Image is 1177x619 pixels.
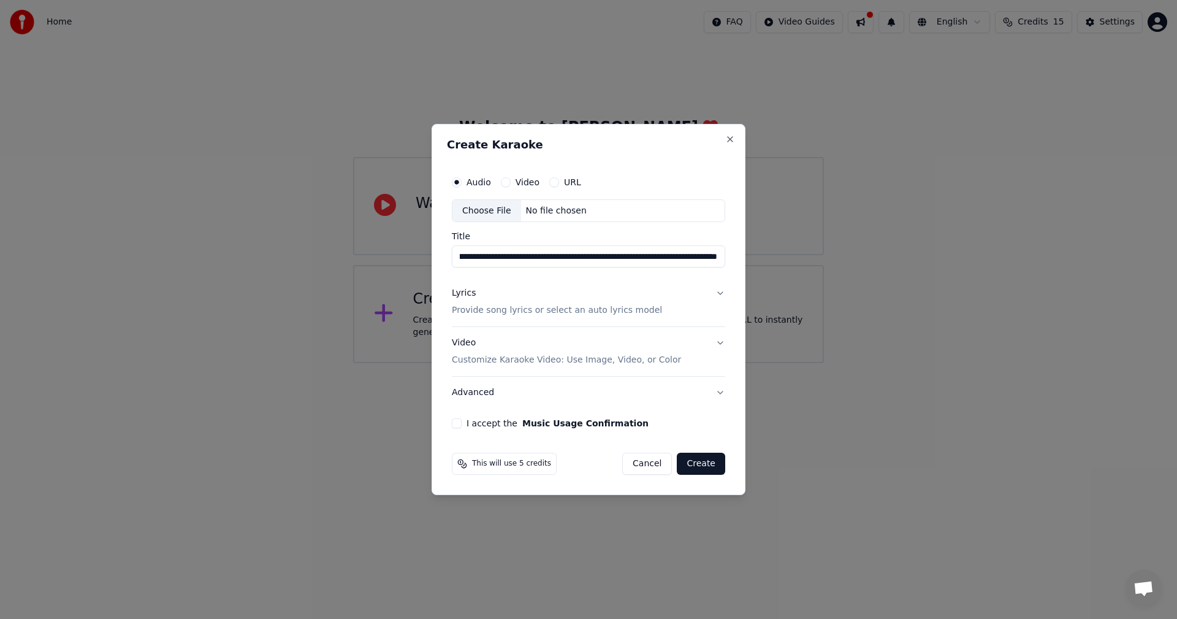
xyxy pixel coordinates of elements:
p: Customize Karaoke Video: Use Image, Video, or Color [452,354,681,366]
label: Title [452,233,725,241]
button: VideoCustomize Karaoke Video: Use Image, Video, or Color [452,328,725,377]
button: Advanced [452,377,725,409]
div: No file chosen [521,205,592,217]
label: I accept the [467,419,649,428]
div: Lyrics [452,288,476,300]
button: LyricsProvide song lyrics or select an auto lyrics model [452,278,725,327]
p: Provide song lyrics or select an auto lyrics model [452,305,662,317]
h2: Create Karaoke [447,139,730,150]
label: Video [516,178,539,186]
button: Cancel [622,453,672,475]
div: Choose File [452,200,521,222]
label: URL [564,178,581,186]
button: I accept the [522,419,649,428]
div: Video [452,337,681,367]
button: Create [677,453,725,475]
label: Audio [467,178,491,186]
span: This will use 5 credits [472,459,551,469]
